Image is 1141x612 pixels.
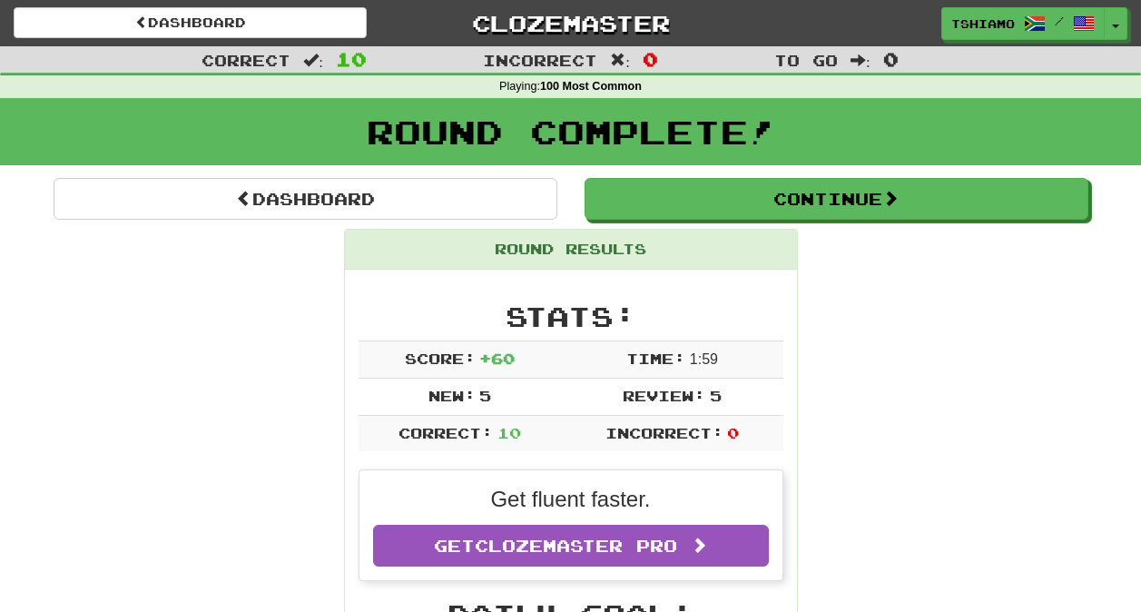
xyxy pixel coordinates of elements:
[398,424,493,441] span: Correct:
[605,424,723,441] span: Incorrect:
[690,351,718,367] span: 1 : 59
[610,53,630,68] span: :
[202,51,290,69] span: Correct
[14,7,367,38] a: Dashboard
[359,301,783,331] h2: Stats:
[428,387,476,404] span: New:
[851,53,871,68] span: :
[1055,15,1064,27] span: /
[623,387,705,404] span: Review:
[626,350,685,367] span: Time:
[497,424,521,441] span: 10
[373,525,769,567] a: GetClozemaster Pro
[345,230,797,270] div: Round Results
[405,350,476,367] span: Score:
[373,484,769,515] p: Get fluent faster.
[540,80,642,93] strong: 100 Most Common
[883,48,899,70] span: 0
[951,15,1015,32] span: Tshiamo
[727,424,739,441] span: 0
[483,51,597,69] span: Incorrect
[710,387,722,404] span: 5
[643,48,658,70] span: 0
[394,7,747,39] a: Clozemaster
[479,387,491,404] span: 5
[336,48,367,70] span: 10
[941,7,1105,40] a: Tshiamo /
[6,114,1135,150] h1: Round Complete!
[585,178,1088,220] button: Continue
[303,53,323,68] span: :
[54,178,557,220] a: Dashboard
[479,350,515,367] span: + 60
[475,536,677,556] span: Clozemaster Pro
[774,51,838,69] span: To go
